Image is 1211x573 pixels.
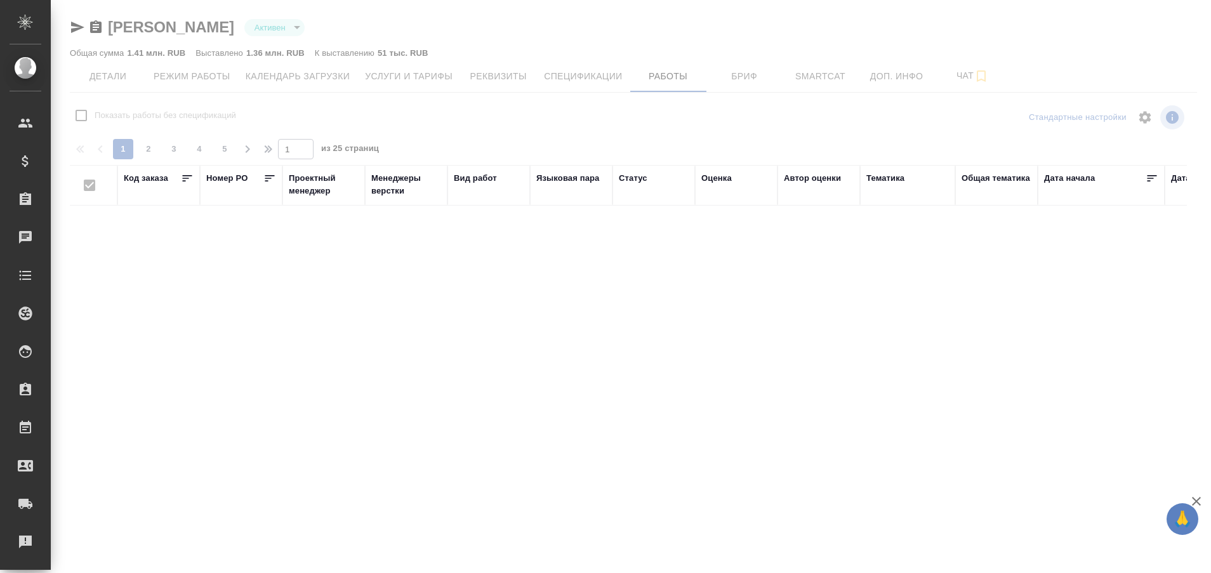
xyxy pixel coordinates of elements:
span: 🙏 [1172,506,1193,532]
div: Проектный менеджер [289,172,359,197]
div: Вид работ [454,172,497,185]
div: Менеджеры верстки [371,172,441,197]
div: Тематика [866,172,904,185]
div: Номер PO [206,172,248,185]
div: Статус [619,172,647,185]
button: 🙏 [1167,503,1198,535]
div: Автор оценки [784,172,841,185]
div: Общая тематика [962,172,1030,185]
div: Оценка [701,172,732,185]
div: Дата начала [1044,172,1095,185]
div: Код заказа [124,172,168,185]
div: Языковая пара [536,172,600,185]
